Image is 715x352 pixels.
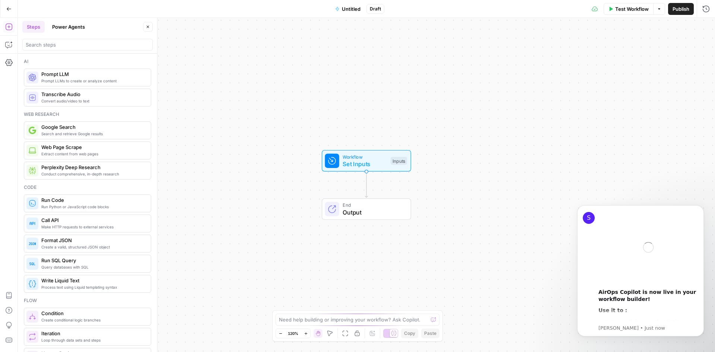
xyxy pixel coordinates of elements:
span: Write Liquid Text [41,277,145,284]
span: Copy [404,330,415,337]
span: Google Search [41,123,145,131]
span: Draft [370,6,381,12]
span: Search and retrieve Google results [41,131,145,137]
span: Conduct comprehensive, in-depth research [41,171,145,177]
span: Workflow [343,153,387,160]
div: Inputs [391,157,407,165]
span: Iteration [41,330,145,337]
span: Call API [41,216,145,224]
button: Copy [401,329,418,338]
span: Web Page Scrape [41,143,145,151]
span: Run SQL Query [41,257,145,264]
span: Process text using Liquid templating syntax [41,284,145,290]
span: Perplexity Deep Research [41,164,145,171]
button: Power Agents [48,21,89,33]
div: WorkflowSet InputsInputs [297,150,436,172]
span: Paste [424,330,436,337]
span: Query databases with SQL [41,264,145,270]
span: Untitled [342,5,360,13]
span: Output [343,208,403,217]
span: Condition [41,310,145,317]
span: Transcribe Audio [41,91,145,98]
button: Steps [22,21,45,33]
div: Flow [24,297,151,304]
div: Web research [24,111,151,118]
span: Make HTTP requests to external services [41,224,145,230]
span: Extract content from web pages [41,151,145,157]
div: Ai [24,58,151,65]
span: Format JSON [41,237,145,244]
g: Edge from start to end [365,172,368,198]
iframe: Intercom notifications message [566,194,715,348]
div: Code [24,184,151,191]
span: Test Workflow [615,5,649,13]
span: Prompt LLM [41,70,145,78]
span: Publish [673,5,689,13]
span: 120% [288,330,298,336]
span: Prompt LLMs to create or analyze content [41,78,145,84]
span: Run Code [41,196,145,204]
div: EndOutput [297,199,436,220]
span: Create conditional logic branches [41,317,145,323]
input: Search steps [26,41,149,48]
button: Test Workflow [604,3,653,15]
span: Loop through data sets and steps [41,337,145,343]
button: Publish [668,3,694,15]
span: Create a valid, structured JSON object [41,244,145,250]
span: Convert audio/video to text [41,98,145,104]
span: End [343,202,403,209]
button: Paste [421,329,439,338]
span: Run Python or JavaScript code blocks [41,204,145,210]
span: Set Inputs [343,159,387,168]
button: Untitled [331,3,365,15]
